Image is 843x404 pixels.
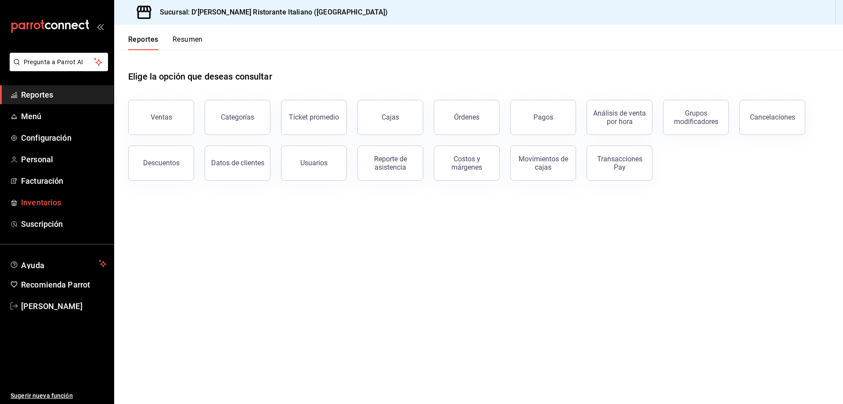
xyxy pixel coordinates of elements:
[128,35,203,50] div: navigation tabs
[21,279,107,291] span: Recomienda Parrot
[21,89,107,101] span: Reportes
[363,155,418,171] div: Reporte de asistencia
[21,110,107,122] span: Menú
[434,100,500,135] button: Órdenes
[300,159,328,167] div: Usuarios
[533,113,553,121] div: Pagos
[357,146,423,181] button: Reporte de asistencia
[21,132,107,144] span: Configuración
[21,258,95,269] span: Ayuda
[587,100,652,135] button: Análisis de venta por hora
[454,113,479,121] div: Órdenes
[592,109,647,126] div: Análisis de venta por hora
[11,391,107,400] span: Sugerir nueva función
[128,100,194,135] button: Ventas
[516,155,570,171] div: Movimientos de cajas
[510,146,576,181] button: Movimientos de cajas
[173,35,203,50] button: Resumen
[151,113,172,121] div: Ventas
[281,146,347,181] button: Usuarios
[434,146,500,181] button: Costos y márgenes
[205,146,270,181] button: Datos de clientes
[128,35,159,50] button: Reportes
[750,113,795,121] div: Cancelaciones
[510,100,576,135] button: Pagos
[440,155,494,171] div: Costos y márgenes
[24,58,94,67] span: Pregunta a Parrot AI
[592,155,647,171] div: Transacciones Pay
[205,100,270,135] button: Categorías
[128,70,272,83] h1: Elige la opción que deseas consultar
[211,159,264,167] div: Datos de clientes
[21,197,107,208] span: Inventarios
[6,64,108,73] a: Pregunta a Parrot AI
[153,7,388,18] h3: Sucursal: D'[PERSON_NAME] Ristorante Italiano ([GEOGRAPHIC_DATA])
[663,100,729,135] button: Grupos modificadores
[357,100,423,135] button: Cajas
[669,109,723,126] div: Grupos modificadores
[281,100,347,135] button: Ticket promedio
[739,100,805,135] button: Cancelaciones
[97,23,104,30] button: open_drawer_menu
[221,113,254,121] div: Categorías
[21,218,107,230] span: Suscripción
[21,153,107,165] span: Personal
[382,113,399,121] div: Cajas
[587,146,652,181] button: Transacciones Pay
[10,53,108,71] button: Pregunta a Parrot AI
[143,159,180,167] div: Descuentos
[128,146,194,181] button: Descuentos
[21,300,107,312] span: [PERSON_NAME]
[21,175,107,187] span: Facturación
[289,113,339,121] div: Ticket promedio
